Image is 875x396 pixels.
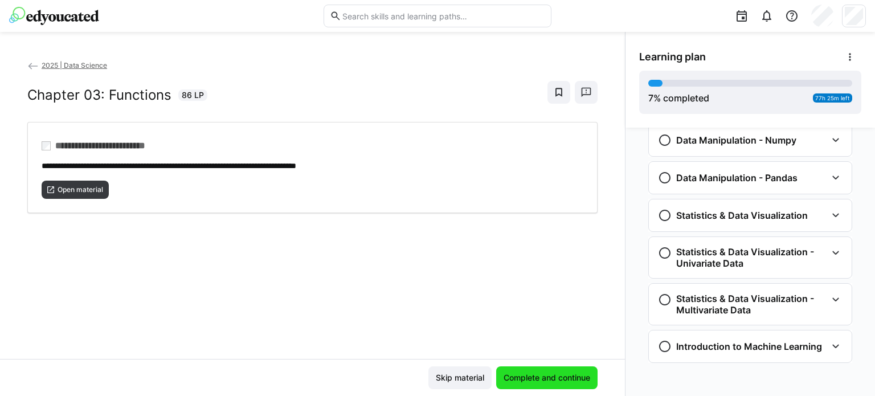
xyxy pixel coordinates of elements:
h3: Data Manipulation - Pandas [676,172,798,183]
span: Complete and continue [502,372,592,383]
span: 77h 25m left [815,95,850,101]
span: Learning plan [639,51,706,63]
span: 2025 | Data Science [42,61,107,70]
h3: Introduction to Machine Learning [676,341,822,352]
span: 86 LP [182,89,204,101]
button: Open material [42,181,109,199]
button: Complete and continue [496,366,598,389]
button: Skip material [428,366,492,389]
input: Search skills and learning paths… [341,11,545,21]
h3: Data Manipulation - Numpy [676,134,796,146]
h3: Statistics & Data Visualization - Multivariate Data [676,293,827,316]
span: 7 [648,92,653,104]
div: % completed [648,91,709,105]
span: Skip material [434,372,486,383]
h2: Chapter 03: Functions [27,87,171,104]
h3: Statistics & Data Visualization - Univariate Data [676,246,827,269]
h3: Statistics & Data Visualization [676,210,808,221]
a: 2025 | Data Science [27,61,107,70]
span: Open material [56,185,104,194]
